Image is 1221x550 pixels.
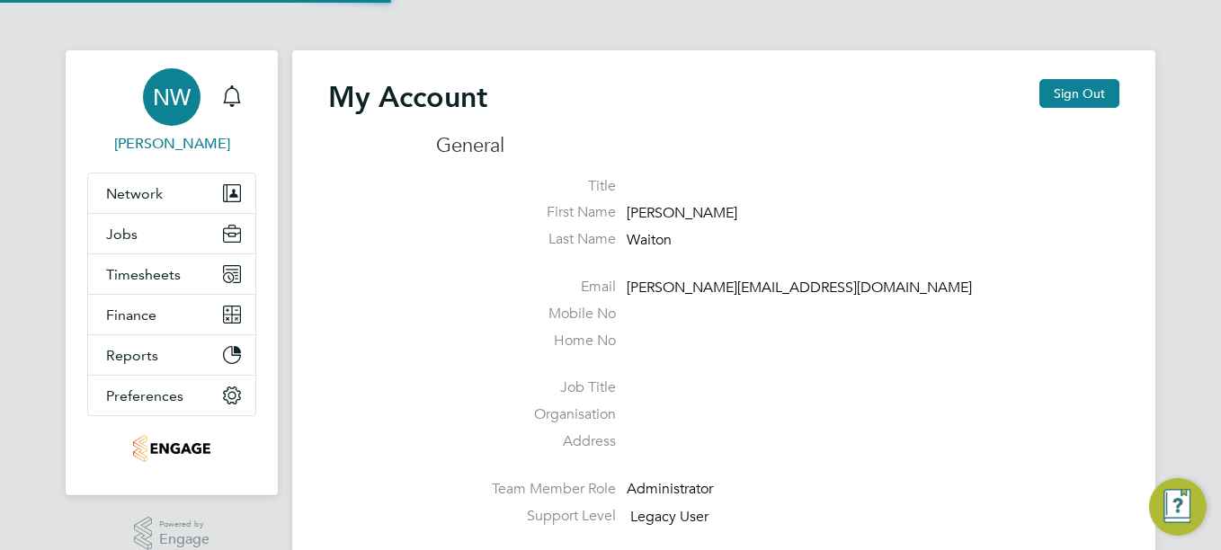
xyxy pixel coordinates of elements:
[88,254,255,294] button: Timesheets
[1149,478,1207,536] button: Engage Resource Center
[132,434,212,463] img: yourrecruit-logo-retina.png
[159,532,209,547] span: Engage
[436,378,616,397] label: Job Title
[106,226,138,243] span: Jobs
[436,332,616,350] label: Home No
[436,480,616,499] label: Team Member Role
[153,85,191,109] span: NW
[87,434,256,463] a: Go to home page
[436,230,616,249] label: Last Name
[436,203,616,222] label: First Name
[106,306,156,324] span: Finance
[627,231,672,249] span: Waiton
[627,205,737,223] span: [PERSON_NAME]
[328,79,487,115] h2: My Account
[88,335,255,375] button: Reports
[87,68,256,155] a: NW[PERSON_NAME]
[436,278,616,297] label: Email
[436,133,1119,159] h3: General
[627,279,972,297] span: [PERSON_NAME][EMAIL_ADDRESS][DOMAIN_NAME]
[106,347,158,364] span: Reports
[159,517,209,532] span: Powered by
[436,405,616,424] label: Organisation
[436,305,616,324] label: Mobile No
[106,387,183,404] span: Preferences
[1039,79,1119,108] button: Sign Out
[106,266,181,283] span: Timesheets
[436,177,616,196] label: Title
[106,185,163,202] span: Network
[630,508,709,526] span: Legacy User
[66,50,278,495] nav: Main navigation
[627,480,798,499] div: Administrator
[88,173,255,213] button: Network
[436,432,616,451] label: Address
[88,295,255,334] button: Finance
[88,376,255,415] button: Preferences
[87,133,256,155] span: Nicky Waiton
[88,214,255,253] button: Jobs
[436,507,616,526] label: Support Level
